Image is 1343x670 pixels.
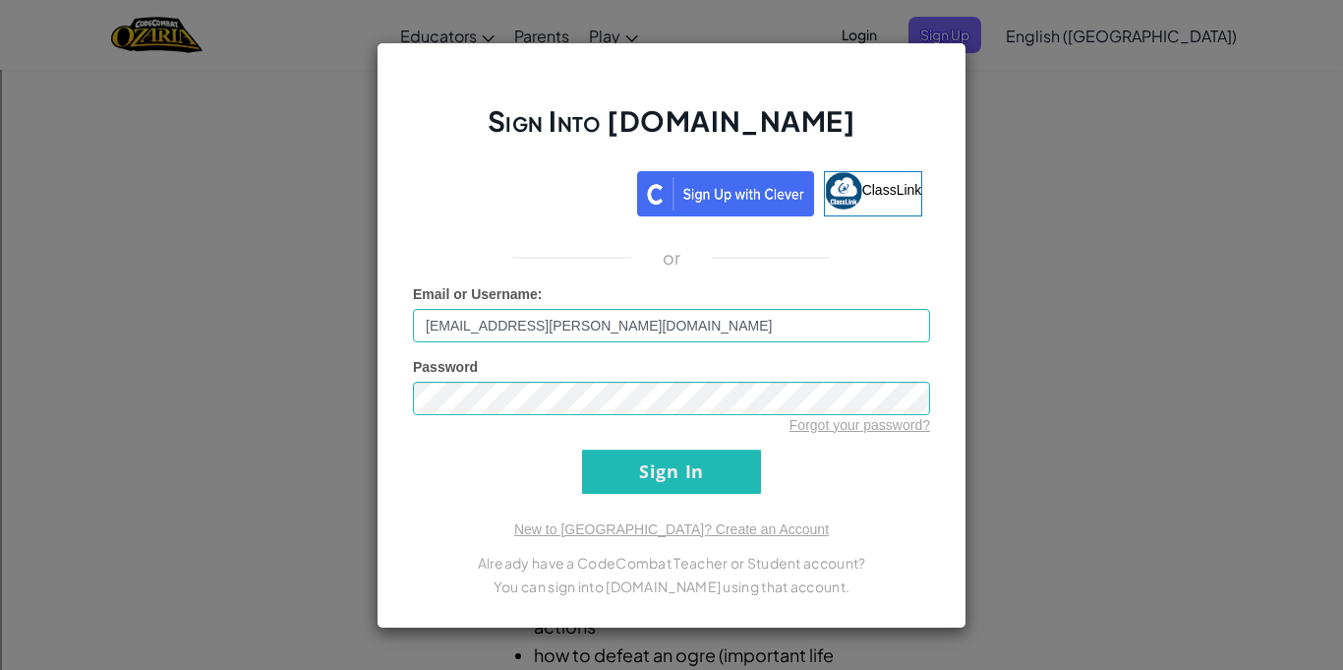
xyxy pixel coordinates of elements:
span: Password [413,359,478,375]
p: Already have a CodeCombat Teacher or Student account? [413,551,930,575]
a: New to [GEOGRAPHIC_DATA]? Create an Account [514,521,829,537]
label: : [413,284,543,304]
span: Email or Username [413,286,538,302]
input: Sign In [582,450,761,494]
p: You can sign into [DOMAIN_NAME] using that account. [413,575,930,598]
img: classlink-logo-small.png [825,172,862,210]
a: Forgot your password? [789,417,930,433]
div: Rename [8,114,1335,132]
img: clever_sso_button@2x.png [637,171,814,216]
h2: Sign Into [DOMAIN_NAME] [413,102,930,159]
div: Delete [8,61,1335,79]
div: Move To ... [8,43,1335,61]
div: Sort A > Z [8,8,1335,26]
div: Sign out [8,96,1335,114]
span: ClassLink [862,181,922,197]
p: or [663,246,681,270]
iframe: Sign in with Google Button [411,169,637,213]
div: Sort New > Old [8,26,1335,43]
div: Options [8,79,1335,96]
div: Move To ... [8,132,1335,150]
